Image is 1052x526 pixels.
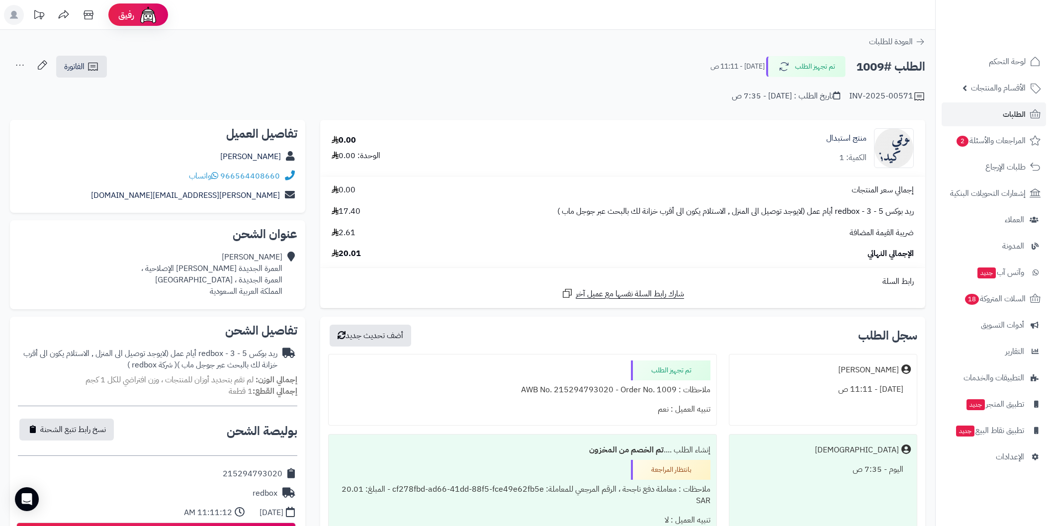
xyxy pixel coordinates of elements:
[557,206,914,217] span: ريد بوكس redbox - 3 - 5 أيام عمل (لايوجد توصيل الى المنزل , الاستلام يكون الى أقرب خزانة لك بالبح...
[710,62,765,72] small: [DATE] - 11:11 ص
[839,152,867,164] div: الكمية: 1
[956,134,1026,148] span: المراجعات والأسئلة
[256,374,297,386] strong: إجمالي الوزن:
[766,56,846,77] button: تم تجهيز الطلب
[1005,345,1024,358] span: التقارير
[589,444,664,456] b: تم الخصم من المخزون
[40,424,106,436] span: نسخ رابط تتبع الشحنة
[815,444,899,456] div: [DEMOGRAPHIC_DATA]
[965,397,1024,411] span: تطبيق المتجر
[735,380,911,399] div: [DATE] - 11:11 ص
[964,293,979,305] span: 18
[942,50,1046,74] a: لوحة التحكم
[852,184,914,196] span: إجمالي سعر المنتجات
[184,507,232,519] div: 11:11:12 AM
[942,340,1046,363] a: التقارير
[735,460,911,479] div: اليوم - 7:35 ص
[18,348,277,371] div: ريد بوكس redbox - 3 - 5 أيام عمل (لايوجد توصيل الى المنزل , الاستلام يكون الى أقرب خزانة لك بالبح...
[335,440,710,460] div: إنشاء الطلب ....
[324,276,921,287] div: رابط السلة
[631,360,710,380] div: تم تجهيز الطلب
[332,135,356,146] div: 0.00
[942,287,1046,311] a: السلات المتروكة18
[86,374,254,386] span: لم تقم بتحديد أوزان للمنتجات ، وزن افتراضي للكل 1 كجم
[942,366,1046,390] a: التطبيقات والخدمات
[984,20,1043,41] img: logo-2.png
[253,385,297,397] strong: إجمالي القطع:
[189,170,218,182] a: واتساب
[950,186,1026,200] span: إشعارات التحويلات البنكية
[942,181,1046,205] a: إشعارات التحويلات البنكية
[229,385,297,397] small: 1 قطعة
[869,36,925,48] a: العودة للطلبات
[942,392,1046,416] a: تطبيق المتجرجديد
[118,9,134,21] span: رفيق
[227,425,297,437] h2: بوليصة الشحن
[850,227,914,239] span: ضريبة القيمة المضافة
[332,227,355,239] span: 2.61
[220,151,281,163] a: [PERSON_NAME]
[971,81,1026,95] span: الأقسام والمنتجات
[91,189,280,201] a: [PERSON_NAME][EMAIL_ADDRESS][DOMAIN_NAME]
[141,252,282,297] div: [PERSON_NAME] العمرة الجديدة [PERSON_NAME] الإصلاحية ، العمرة الجديدة ، [GEOGRAPHIC_DATA] المملكة...
[330,325,411,347] button: أضف تحديث جديد
[260,507,283,519] div: [DATE]
[1002,239,1024,253] span: المدونة
[942,419,1046,442] a: تطبيق نقاط البيعجديد
[849,90,925,102] div: INV-2025-00571
[956,426,974,437] span: جديد
[856,57,925,77] h2: الطلب #1009
[335,480,710,511] div: ملاحظات : معاملة دفع ناجحة ، الرقم المرجعي للمعاملة: cf278fbd-ad66-41dd-88f5-fce49e62fb5e - المبل...
[966,399,985,410] span: جديد
[964,371,1024,385] span: التطبيقات والخدمات
[18,128,297,140] h2: تفاصيل العميل
[875,128,913,168] img: no_image-90x90.png
[826,133,867,144] a: منتج استبدال
[981,318,1024,332] span: أدوات التسويق
[858,330,917,342] h3: سجل الطلب
[56,56,107,78] a: الفاتورة
[19,419,114,440] button: نسخ رابط تتبع الشحنة
[985,160,1026,174] span: طلبات الإرجاع
[976,265,1024,279] span: وآتس آب
[964,292,1026,306] span: السلات المتروكة
[732,90,840,102] div: تاريخ الطلب : [DATE] - 7:35 ص
[15,487,39,511] div: Open Intercom Messenger
[942,313,1046,337] a: أدوات التسويق
[942,234,1046,258] a: المدونة
[942,102,1046,126] a: الطلبات
[332,206,360,217] span: 17.40
[868,248,914,260] span: الإجمالي النهائي
[576,288,684,300] span: شارك رابط السلة نفسها مع عميل آخر
[332,248,361,260] span: 20.01
[942,261,1046,284] a: وآتس آبجديد
[942,208,1046,232] a: العملاء
[138,5,158,25] img: ai-face.png
[127,359,177,371] span: ( شركة redbox )
[869,36,913,48] span: العودة للطلبات
[335,380,710,400] div: ملاحظات : AWB No. 215294793020 - Order No. 1009
[942,155,1046,179] a: طلبات الإرجاع
[631,460,710,480] div: بانتظار المراجعة
[64,61,85,73] span: الفاتورة
[977,267,996,278] span: جديد
[1005,213,1024,227] span: العملاء
[989,55,1026,69] span: لوحة التحكم
[26,5,51,27] a: تحديثات المنصة
[942,129,1046,153] a: المراجعات والأسئلة2
[18,325,297,337] h2: تفاصيل الشحن
[942,445,1046,469] a: الإعدادات
[332,150,380,162] div: الوحدة: 0.00
[955,424,1024,438] span: تطبيق نقاط البيع
[335,400,710,419] div: تنبيه العميل : نعم
[253,488,277,499] div: redbox
[956,135,968,147] span: 2
[561,287,684,300] a: شارك رابط السلة نفسها مع عميل آخر
[18,228,297,240] h2: عنوان الشحن
[996,450,1024,464] span: الإعدادات
[838,364,899,376] div: [PERSON_NAME]
[223,468,282,480] div: 215294793020
[332,184,355,196] span: 0.00
[220,170,280,182] a: 966564408660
